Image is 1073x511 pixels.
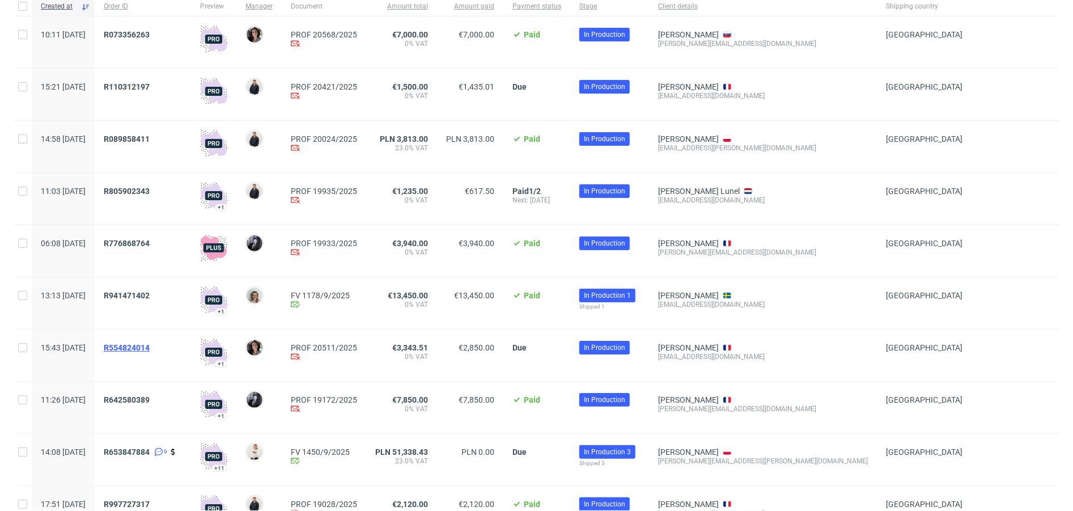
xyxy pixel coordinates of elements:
span: €3,940.00 [392,239,428,248]
img: Philippe Dubuy [247,235,262,251]
span: €7,850.00 [392,395,428,404]
span: €1,500.00 [392,82,428,91]
span: Amount paid [446,2,494,11]
span: 1/2 [529,187,541,196]
span: In Production 3 [584,447,631,457]
span: In Production [584,343,625,353]
a: [PERSON_NAME] [658,291,719,300]
a: [PERSON_NAME] [658,500,719,509]
img: Adrian Margula [247,79,262,95]
span: Paid [524,134,540,143]
img: pro-icon.017ec5509f39f3e742e3.png [200,78,227,105]
a: FV 1178/9/2025 [291,291,357,300]
span: In Production 1 [584,290,631,301]
span: 0% VAT [375,352,428,361]
span: 0% VAT [375,248,428,257]
a: PROF 20024/2025 [291,134,357,143]
span: €2,850.00 [459,343,494,352]
span: 10:11 [DATE] [41,30,86,39]
a: PROF 20568/2025 [291,30,357,39]
span: 0% VAT [375,91,428,100]
span: 13:13 [DATE] [41,291,86,300]
img: Moreno Martinez Cristina [247,27,262,43]
span: [GEOGRAPHIC_DATA] [886,395,962,404]
span: In Production [584,29,625,40]
span: [GEOGRAPHIC_DATA] [886,187,962,196]
img: Adrian Margula [247,183,262,199]
span: €1,235.00 [392,187,428,196]
a: R089858411 [104,134,152,143]
span: [GEOGRAPHIC_DATA] [886,82,962,91]
div: [EMAIL_ADDRESS][DOMAIN_NAME] [658,300,868,309]
span: R805902343 [104,187,150,196]
span: Paid [524,30,540,39]
a: FV 1450/9/2025 [291,447,357,457]
span: €3,343.51 [392,343,428,352]
span: Client details [658,2,868,11]
a: PROF 20511/2025 [291,343,357,352]
img: plus-icon.676465ae8f3a83198b3f.png [200,234,227,261]
span: Next: [512,196,530,204]
span: [GEOGRAPHIC_DATA] [886,500,962,509]
a: [PERSON_NAME] [658,82,719,91]
span: R554824014 [104,343,150,352]
div: Shipped 3 [579,459,640,468]
div: +1 [218,361,224,367]
img: pro-icon.017ec5509f39f3e742e3.png [200,339,227,366]
a: R653847884 [104,447,152,457]
div: [EMAIL_ADDRESS][PERSON_NAME][DOMAIN_NAME] [658,143,868,153]
span: 0% VAT [375,196,428,205]
span: Paid [524,500,540,509]
span: €7,850.00 [459,395,494,404]
span: [GEOGRAPHIC_DATA] [886,134,962,143]
div: [PERSON_NAME][EMAIL_ADDRESS][DOMAIN_NAME] [658,39,868,48]
a: R805902343 [104,187,152,196]
div: [EMAIL_ADDRESS][DOMAIN_NAME] [658,196,868,205]
a: PROF 20421/2025 [291,82,357,91]
span: PLN 51,338.43 [375,447,428,457]
img: Moreno Martinez Cristina [247,340,262,356]
span: €13,450.00 [454,291,494,300]
img: pro-icon.017ec5509f39f3e742e3.png [200,286,227,314]
span: In Production [584,134,625,144]
span: Paid [524,239,540,248]
div: [PERSON_NAME][EMAIL_ADDRESS][DOMAIN_NAME] [658,248,868,257]
span: [GEOGRAPHIC_DATA] [886,291,962,300]
a: R776868764 [104,239,152,248]
span: R110312197 [104,82,150,91]
span: Payment status [512,2,561,11]
span: 15:21 [DATE] [41,82,86,91]
span: €7,000.00 [392,30,428,39]
a: R073356263 [104,30,152,39]
span: €2,120.00 [459,500,494,509]
div: +1 [218,309,224,315]
span: €1,435.01 [459,82,494,91]
a: [PERSON_NAME] [658,239,719,248]
a: R941471402 [104,291,152,300]
img: Monika Poźniak [247,288,262,303]
a: R642580389 [104,395,152,404]
span: Due [512,82,527,91]
span: 15:43 [DATE] [41,343,86,352]
span: Due [512,343,527,352]
span: Paid [524,291,540,300]
img: pro-icon.017ec5509f39f3e742e3.png [200,391,227,418]
span: R653847884 [104,447,150,457]
a: [PERSON_NAME] [658,134,719,143]
img: Mari Fok [247,444,262,460]
span: PLN 0.00 [461,447,494,457]
a: PROF 19933/2025 [291,239,357,248]
span: In Production [584,82,625,92]
span: €3,940.00 [459,239,494,248]
a: PROF 19935/2025 [291,187,357,196]
img: pro-icon.017ec5509f39f3e742e3.png [200,130,227,157]
span: Paid [512,187,529,196]
span: In Production [584,186,625,196]
a: R554824014 [104,343,152,352]
a: [PERSON_NAME] Lunel [658,187,740,196]
a: 9 [152,447,167,457]
a: PROF 19172/2025 [291,395,357,404]
div: +1 [218,413,224,419]
a: R997727317 [104,500,152,509]
span: Due [512,447,527,457]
